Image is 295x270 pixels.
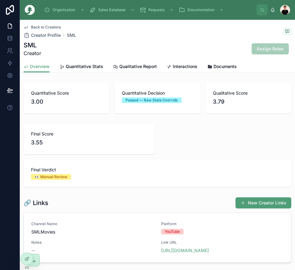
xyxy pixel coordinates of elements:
span: Platform [161,221,284,226]
a: Documentation [177,4,227,15]
div: Passed — Raw Stats Override [125,97,178,103]
span: Link URL [161,240,284,245]
a: Qualitative Report [113,61,157,73]
span: Back to Creators [31,25,61,30]
span: Documentation [187,7,214,12]
h1: SML [24,41,41,49]
span: Creator Profile [31,32,61,38]
a: Creator Profile [24,32,61,38]
span: Qualitative Score [213,90,284,96]
a: Documents [207,61,237,73]
div: scrollable content [40,3,257,17]
span: SMLMovies [31,229,154,235]
a: SML [67,32,76,38]
span: Qualitative Report [119,63,157,70]
a: Interactions [167,61,197,73]
a: [URL][DOMAIN_NAME] [161,248,209,253]
a: Requests [138,4,177,15]
a: Quantitative Stats [59,61,103,73]
span: Quantitative Decision [122,90,193,96]
span: Final Verdict [31,167,284,173]
span: 3.79 [213,97,284,106]
div: YouTube [165,229,180,234]
span: Creator [24,49,41,57]
span: 3.00 [31,97,102,106]
span: Organization [53,7,75,12]
span: Quantitative Score [31,90,102,96]
span: Final Score [31,131,147,137]
span: -- [31,247,35,254]
h1: 🔗 Links [24,199,48,207]
img: App logo [25,5,35,15]
span: Channel Name [31,221,154,226]
button: New Creator Links [236,197,291,208]
a: Overview [24,61,50,73]
a: Back to Creators [24,25,61,30]
a: Organization [42,4,88,15]
span: Sales Database [98,7,125,12]
a: Sales Database [88,4,138,15]
span: Notes [31,240,154,245]
div: 👀 Manual Review [35,174,67,180]
span: Quantitative Stats [66,63,103,70]
span: Interactions [173,63,197,70]
span: Documents [214,63,237,70]
span: 3.55 [31,138,147,147]
span: Requests [148,7,165,12]
span: Overview [30,63,50,70]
